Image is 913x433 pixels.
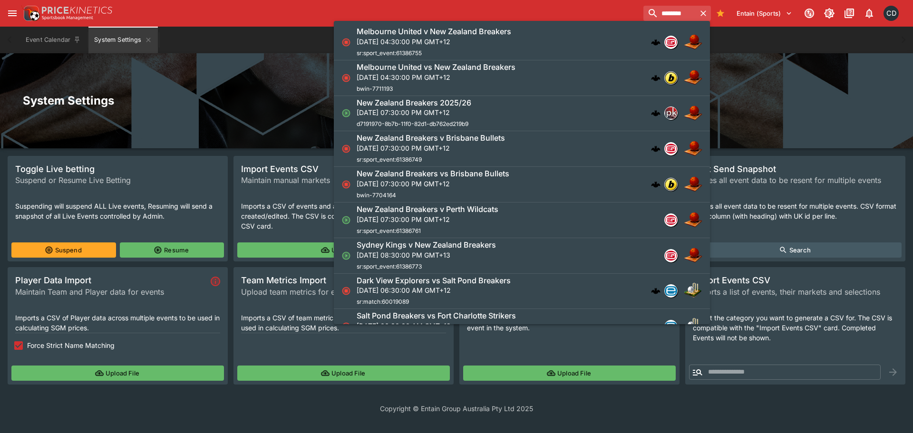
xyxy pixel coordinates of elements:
p: [DATE] 06:30:00 AM GMT+12 [357,285,511,295]
p: [DATE] 04:30:00 PM GMT+12 [357,37,511,47]
span: Upload team metrics for events [241,286,433,298]
p: [DATE] 07:30:00 PM GMT+12 [357,143,505,153]
span: sr:sport_event:61386755 [357,49,422,57]
button: Upload File [463,366,676,381]
div: betradar [664,320,678,333]
img: sportsradar.png [665,37,677,48]
svg: Open [341,215,351,225]
h6: New Zealand Breakers 2025/26 [357,98,471,108]
img: cricket.png [683,317,702,336]
div: bwin [664,178,678,191]
span: sr:sport_event:61386761 [357,227,421,234]
img: PriceKinetics Logo [21,4,40,23]
button: System Settings [88,27,157,53]
span: bwin-7711193 [357,85,393,92]
button: open drawer [4,5,21,22]
div: sportsradar [664,36,678,49]
img: logo-cerberus.svg [651,286,660,296]
h6: Melbourne United vs New Zealand Breakers [357,62,515,72]
img: logo-cerberus.svg [651,73,660,83]
div: sportsradar [664,142,678,155]
div: cerberus [651,144,660,154]
h6: Sydney Kings v New Zealand Breakers [357,240,496,250]
span: sr:sport_event:61386749 [357,156,422,163]
button: Select Tenant [731,6,798,21]
img: logo-cerberus.svg [651,38,660,47]
button: Upload File [237,366,450,381]
p: [DATE] 07:30:00 PM GMT+12 [357,179,509,189]
h6: New Zealand Breakers v Perth Wildcats [357,204,498,214]
div: cerberus [651,38,660,47]
img: basketball.png [683,139,702,158]
img: bwin.png [665,178,677,191]
div: sportsradar [664,249,678,262]
button: Notifications [861,5,878,22]
p: [DATE] 07:30:00 PM GMT+12 [357,107,471,117]
svg: Closed [341,180,351,189]
div: betradar [664,284,678,298]
h2: System Settings [23,93,890,108]
img: logo-cerberus.svg [651,144,660,154]
svg: Closed [341,73,351,83]
button: Upload File [11,366,224,381]
img: betradar.png [665,320,677,333]
p: Imports a CSV of team metrics data across multiple events to be used in calculating SGM prices. [241,313,446,333]
img: Sportsbook Management [42,16,93,20]
img: basketball.png [683,33,702,52]
span: Forces all event data to be resent for multiple events [693,174,898,186]
div: Cameron Duffy [884,6,899,21]
img: betradar.png [665,285,677,297]
span: Import Events CSV [241,164,433,174]
span: sr:match:60019089 [357,298,409,305]
button: Toggle light/dark mode [821,5,838,22]
img: pricekinetics.png [665,107,677,119]
img: basketball.png [683,175,702,194]
p: [DATE] 07:30:00 PM GMT+12 [357,214,498,224]
button: Bookmarks [713,6,728,21]
svg: Open [341,108,351,118]
h6: Salt Pond Breakers vs Fort Charlotte Strikers [357,311,516,321]
div: cerberus [651,286,660,296]
img: cricket.png [683,281,702,300]
input: search [643,6,696,21]
p: Select the category you want to generate a CSV for. The CSV is compatible with the "Import Events... [693,313,898,343]
button: Resume [120,242,224,258]
span: Toggle Live betting [15,164,220,174]
span: Force Strict Name Matching [27,340,115,350]
svg: Closed [341,286,351,296]
span: Maintain Team and Player data for events [15,286,207,298]
span: Suspend or Resume Live Betting [15,174,220,186]
svg: Closed [341,322,351,331]
button: Cameron Duffy [881,3,902,24]
button: Connected to PK [801,5,818,22]
img: logo-cerberus.svg [651,180,660,189]
div: sportsradar [664,213,678,227]
div: bwin [664,71,678,85]
img: bwin.png [665,72,677,84]
button: Event Calendar [20,27,87,53]
img: sportsradar.png [665,144,677,154]
p: Suspending will suspend ALL Live events, Resuming will send a snapshot of all Live Events control... [15,201,220,221]
div: cerberus [651,180,660,189]
button: Documentation [841,5,858,22]
div: cerberus [651,108,660,118]
img: basketball.png [683,68,702,87]
img: basketball.png [683,104,702,123]
span: Exports a list of events, their markets and selections [693,286,898,298]
img: PriceKinetics [42,7,112,14]
h6: Dark View Explorers vs Salt Pond Breakers [357,276,511,286]
span: bwin-7704164 [357,192,396,199]
p: [DATE] 04:30:00 PM GMT+12 [357,72,515,82]
img: sportsradar.png [665,250,677,261]
div: cerberus [651,73,660,83]
h6: Melbourne United v New Zealand Breakers [357,27,511,37]
span: Player Data Import [15,275,207,286]
img: sportsradar.png [665,215,677,225]
p: Imports a CSV of Player data across multiple events to be used in calculating SGM prices. [15,313,220,333]
button: Suspend [11,242,116,258]
p: [DATE] 08:30:00 PM GMT+13 [357,250,496,260]
svg: Open [341,251,351,260]
span: d7191970-8b7b-11f0-82d1-db762ed219b9 [357,120,468,127]
p: Imports a CSV of events and allows these events to be created/edited. The CSV is compatible with ... [241,201,446,231]
p: [DATE] 06:30:00 AM GMT+12 [357,321,516,331]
